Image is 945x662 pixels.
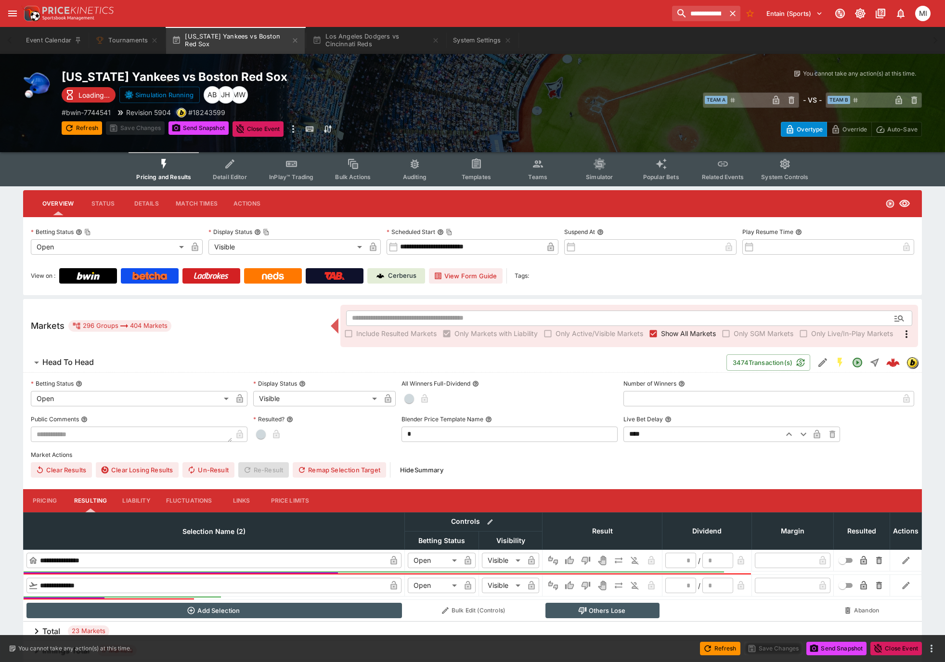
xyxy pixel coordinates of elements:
[643,173,679,181] span: Popular Bets
[96,462,179,478] button: Clear Losing Results
[562,553,577,568] button: Win
[485,416,492,423] button: Blender Price Template Name
[356,328,437,338] span: Include Resulted Markets
[168,121,229,135] button: Send Snapshot
[484,516,496,528] button: Bulk edit
[78,90,110,100] p: Loading...
[166,27,305,54] button: [US_STATE] Yankees vs Boston Red Sox
[220,489,263,512] button: Links
[486,535,536,546] span: Visibility
[837,603,887,618] button: Abandon
[661,328,716,338] span: Show All Markets
[136,173,191,181] span: Pricing and Results
[62,121,102,135] button: Refresh
[31,320,65,331] h5: Markets
[31,379,74,388] p: Betting Status
[705,96,727,104] span: Team A
[842,124,867,134] p: Override
[403,173,427,181] span: Auditing
[20,27,88,54] button: Event Calendar
[253,391,380,406] div: Visible
[253,415,285,423] p: Resulted?
[376,272,384,280] img: Cerberus
[662,512,752,549] th: Dividend
[21,4,40,23] img: PriceKinetics Logo
[84,229,91,235] button: Copy To Clipboard
[132,272,167,280] img: Betcha
[177,108,186,117] img: bwin.png
[76,229,82,235] button: Betting StatusCopy To Clipboard
[891,310,908,327] button: Open
[182,462,234,478] button: Un-Result
[262,272,284,280] img: Neds
[814,354,831,371] button: Edit Detail
[803,69,916,78] p: You cannot take any action(s) at this time.
[852,357,863,368] svg: Open
[482,578,524,593] div: Visible
[408,535,476,546] span: Betting Status
[66,489,115,512] button: Resulting
[299,380,306,387] button: Display Status
[204,86,221,104] div: Alex Bothe
[742,228,793,236] p: Play Resume Time
[698,556,700,566] div: /
[125,192,168,215] button: Details
[31,228,74,236] p: Betting Status
[23,489,66,512] button: Pricing
[42,7,114,14] img: PriceKinetics
[872,5,889,22] button: Documentation
[871,122,922,137] button: Auto-Save
[623,379,676,388] p: Number of Winners
[42,626,60,636] h6: Total
[77,272,100,280] img: Bwin
[472,380,479,387] button: All Winners Full-Dividend
[231,86,248,104] div: Michael Wilczynski
[401,379,470,388] p: All Winners Full-Dividend
[408,603,540,618] button: Bulk Edit (Controls)
[26,603,402,618] button: Add Selection
[81,416,88,423] button: Public Comments
[528,173,547,181] span: Teams
[335,173,371,181] span: Bulk Actions
[158,489,220,512] button: Fluctuations
[886,356,900,369] div: 66c42721-c061-4157-8f9e-342f4f35335f
[761,6,828,21] button: Select Tenant
[892,5,909,22] button: Notifications
[31,415,79,423] p: Public Comments
[23,353,726,372] button: Head To Head
[42,357,94,367] h6: Head To Head
[462,173,491,181] span: Templates
[545,603,660,618] button: Others Lose
[129,152,816,186] div: Event type filters
[734,328,793,338] span: Only SGM Markets
[429,268,503,284] button: View Form Guide
[834,512,890,549] th: Resulted
[564,228,595,236] p: Suspend At
[18,644,131,653] p: You cannot take any action(s) at this time.
[454,328,538,338] span: Only Markets with Liability
[208,239,365,255] div: Visible
[293,462,386,478] button: Remap Selection Target
[806,642,867,655] button: Send Snapshot
[698,581,700,591] div: /
[42,16,94,20] img: Sportsbook Management
[68,626,109,636] span: 23 Markets
[797,124,823,134] p: Overtype
[545,553,561,568] button: Not Set
[595,553,610,568] button: Void
[627,553,643,568] button: Eliminated In Play
[831,354,849,371] button: SGM Enabled
[115,489,158,512] button: Liability
[90,27,164,54] button: Tournaments
[906,357,918,368] div: bwin
[672,6,725,21] input: search
[188,107,225,117] p: Copy To Clipboard
[899,198,910,209] svg: Visible
[31,268,55,284] label: View on :
[627,578,643,593] button: Eliminated In Play
[126,107,171,117] p: Revision 5904
[515,268,529,284] label: Tags:
[556,328,643,338] span: Only Active/Visible Markets
[700,642,740,655] button: Refresh
[926,643,937,654] button: more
